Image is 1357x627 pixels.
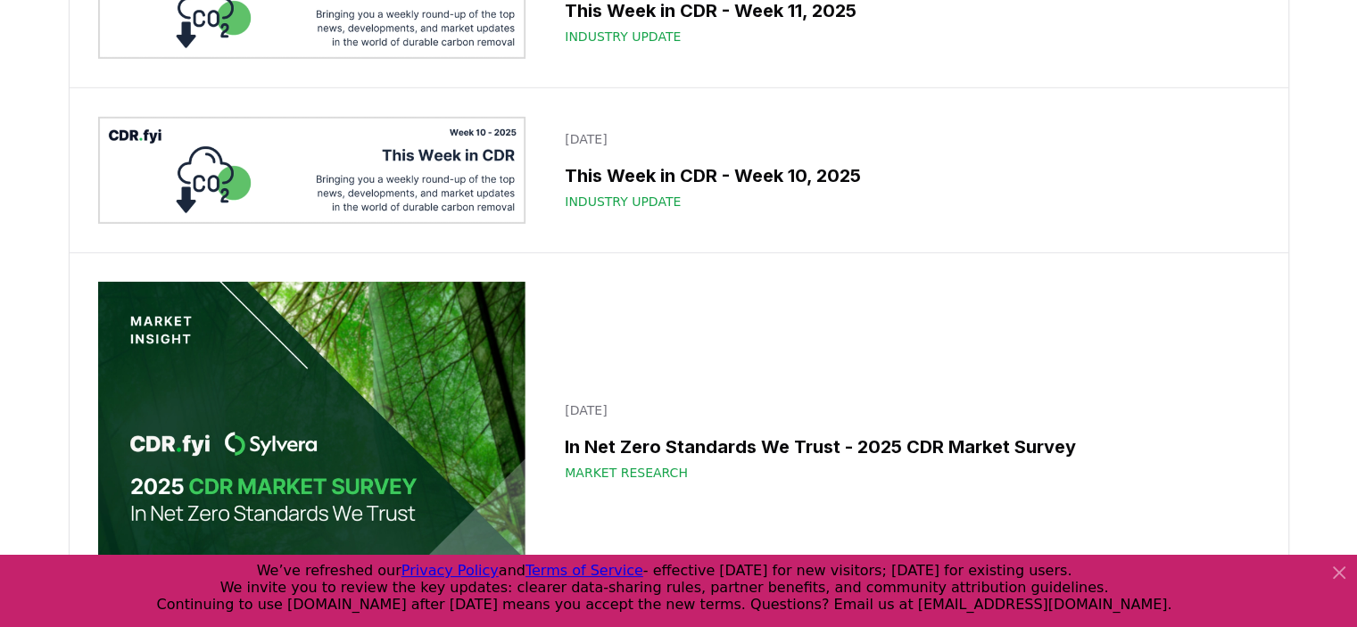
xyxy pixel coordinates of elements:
[565,401,1248,419] p: [DATE]
[565,162,1248,189] h3: This Week in CDR - Week 10, 2025
[565,433,1248,460] h3: In Net Zero Standards We Trust - 2025 CDR Market Survey
[554,120,1259,221] a: [DATE]This Week in CDR - Week 10, 2025Industry Update
[565,464,688,482] span: Market Research
[565,193,681,210] span: Industry Update
[565,130,1248,148] p: [DATE]
[98,117,526,224] img: This Week in CDR - Week 10, 2025 blog post image
[565,28,681,45] span: Industry Update
[98,282,526,603] img: In Net Zero Standards We Trust - 2025 CDR Market Survey blog post image
[554,391,1259,492] a: [DATE]In Net Zero Standards We Trust - 2025 CDR Market SurveyMarket Research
